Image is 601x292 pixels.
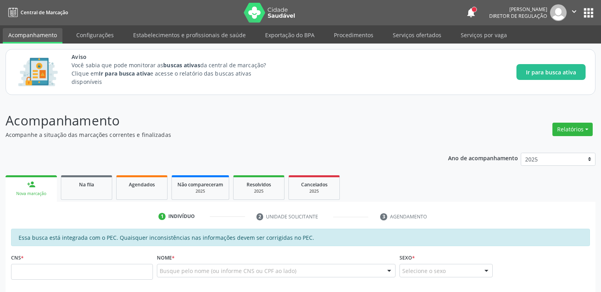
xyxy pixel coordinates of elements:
[489,13,547,19] span: Diretor de regulação
[71,28,119,42] a: Configurações
[163,61,200,69] strong: buscas ativas
[21,9,68,16] span: Central de Marcação
[11,229,590,246] div: Essa busca está integrada com o PEC. Quaisquer inconsistências nas informações devem ser corrigid...
[160,267,296,275] span: Busque pelo nome (ou informe CNS ou CPF ao lado)
[402,267,446,275] span: Selecione o sexo
[239,188,279,194] div: 2025
[301,181,328,188] span: Cancelados
[489,6,547,13] div: [PERSON_NAME]
[552,123,593,136] button: Relatórios
[168,213,195,220] div: Indivíduo
[177,181,223,188] span: Não compareceram
[328,28,379,42] a: Procedimentos
[247,181,271,188] span: Resolvidos
[455,28,512,42] a: Serviços por vaga
[399,252,415,264] label: Sexo
[157,252,175,264] label: Nome
[294,188,334,194] div: 2025
[79,181,94,188] span: Na fila
[99,70,150,77] strong: Ir para busca ativa
[465,7,477,18] button: notifications
[72,61,281,86] p: Você sabia que pode monitorar as da central de marcação? Clique em e acesse o relatório das busca...
[72,53,281,61] span: Aviso
[128,28,251,42] a: Estabelecimentos e profissionais de saúde
[11,191,51,197] div: Nova marcação
[158,213,166,220] div: 1
[6,131,418,139] p: Acompanhe a situação das marcações correntes e finalizadas
[570,7,578,16] i: 
[567,4,582,21] button: 
[6,6,68,19] a: Central de Marcação
[387,28,447,42] a: Serviços ofertados
[15,54,60,90] img: Imagem de CalloutCard
[11,252,24,264] label: CNS
[177,188,223,194] div: 2025
[129,181,155,188] span: Agendados
[27,180,36,189] div: person_add
[6,111,418,131] p: Acompanhamento
[3,28,62,44] a: Acompanhamento
[516,64,586,80] button: Ir para busca ativa
[526,68,576,76] span: Ir para busca ativa
[550,4,567,21] img: img
[448,153,518,163] p: Ano de acompanhamento
[582,6,595,20] button: apps
[260,28,320,42] a: Exportação do BPA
